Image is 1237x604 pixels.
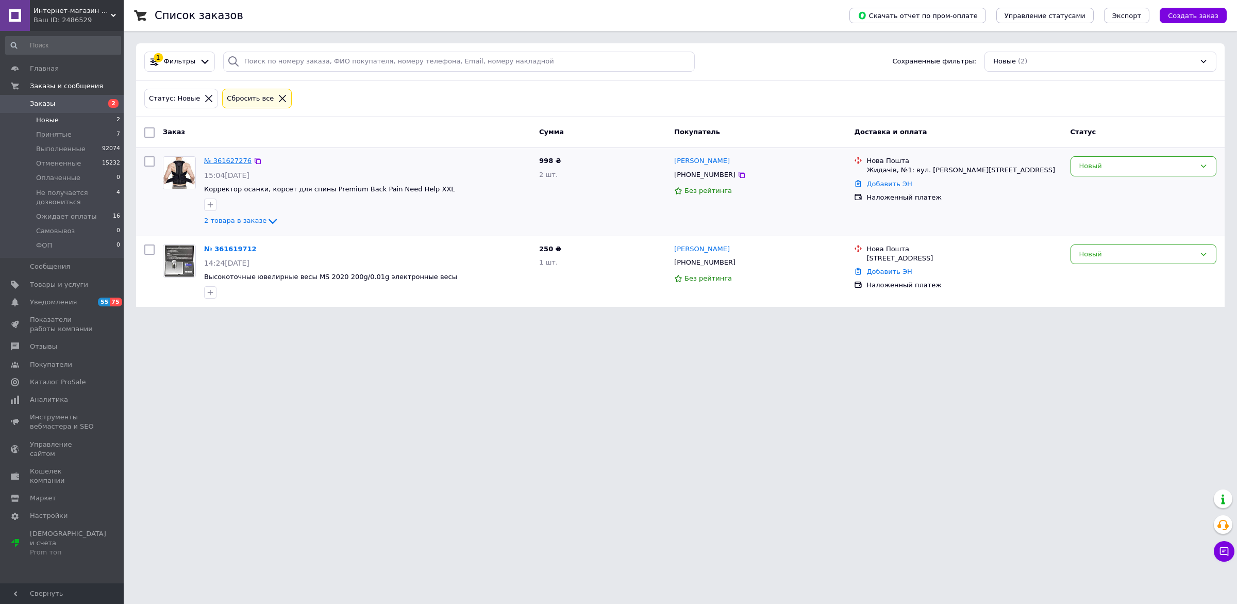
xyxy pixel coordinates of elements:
[204,259,249,267] span: 14:24[DATE]
[164,57,196,67] span: Фильтры
[30,494,56,503] span: Маркет
[684,187,732,194] span: Без рейтинга
[30,548,106,557] div: Prom топ
[849,8,986,23] button: Скачать отчет по пром-оплате
[1214,541,1234,562] button: Чат с покупателем
[866,166,1062,175] div: Жидачів, №1: вул. [PERSON_NAME][STREET_ADDRESS]
[854,128,927,136] span: Доставка и оплата
[1079,161,1195,172] div: Новый
[30,360,72,369] span: Покупатели
[1005,12,1085,20] span: Управление статусами
[225,93,276,104] div: Сбросить все
[1168,12,1218,20] span: Создать заказ
[108,99,119,108] span: 2
[30,413,95,431] span: Инструменты вебмастера и SEO
[539,128,564,136] span: Сумма
[30,395,68,404] span: Аналитика
[1071,128,1096,136] span: Статус
[204,185,455,193] a: Корректор осанки, корсет для спины Premium Back Pain Need Help XXL
[866,193,1062,202] div: Наложенный платеж
[36,144,86,154] span: Выполненные
[113,212,120,221] span: 16
[116,188,120,207] span: 4
[866,254,1062,263] div: [STREET_ADDRESS]
[30,298,77,307] span: Уведомления
[163,156,196,189] a: Фото товару
[30,467,95,485] span: Кошелек компании
[674,128,720,136] span: Покупатель
[1104,8,1149,23] button: Экспорт
[30,99,55,108] span: Заказы
[858,11,978,20] span: Скачать отчет по пром-оплате
[539,245,561,253] span: 250 ₴
[102,144,120,154] span: 92074
[30,378,86,387] span: Каталог ProSale
[539,157,561,165] span: 998 ₴
[5,36,121,55] input: Поиск
[674,171,735,178] span: [PHONE_NUMBER]
[674,244,730,254] a: [PERSON_NAME]
[102,159,120,168] span: 15232
[147,93,202,104] div: Статус: Новые
[204,171,249,179] span: 15:04[DATE]
[30,262,70,271] span: Сообщения
[204,157,252,165] a: № 361627276
[1149,11,1227,19] a: Создать заказ
[1018,57,1027,65] span: (2)
[155,9,243,22] h1: Список заказов
[36,159,81,168] span: Отмененные
[1112,12,1141,20] span: Экспорт
[154,53,163,62] div: 1
[164,245,195,277] img: Фото товару
[36,173,80,183] span: Оплаченные
[163,157,195,189] img: Фото товару
[30,529,106,558] span: [DEMOGRAPHIC_DATA] и счета
[110,298,122,306] span: 75
[116,173,120,183] span: 0
[34,6,111,15] span: Интернет-магазин «Gadgetarium»
[866,244,1062,254] div: Нова Пошта
[204,245,257,253] a: № 361619712
[36,116,59,125] span: Новые
[116,226,120,236] span: 0
[36,241,52,250] span: ФОП
[30,64,59,73] span: Главная
[993,57,1016,67] span: Новые
[204,217,279,224] a: 2 товара в заказе
[116,116,120,125] span: 2
[30,511,68,520] span: Настройки
[204,273,457,281] a: Высокоточные ювелирные весы MS 2020 200g/0.01g электронные весы
[116,130,120,139] span: 7
[30,342,57,351] span: Отзывы
[98,298,110,306] span: 55
[866,156,1062,166] div: Нова Пошта
[996,8,1094,23] button: Управление статусами
[892,57,976,67] span: Сохраненные фильтры:
[36,226,75,236] span: Самовывоз
[866,281,1062,290] div: Наложенный платеж
[36,188,116,207] span: Не получается дозвониться
[30,315,95,334] span: Показатели работы компании
[36,212,97,221] span: Ожидает оплаты
[674,258,735,266] span: [PHONE_NUMBER]
[163,244,196,277] a: Фото товару
[684,274,732,282] span: Без рейтинга
[866,268,912,275] a: Добавить ЭН
[1160,8,1227,23] button: Создать заказ
[30,440,95,459] span: Управление сайтом
[539,258,558,266] span: 1 шт.
[866,180,912,188] a: Добавить ЭН
[116,241,120,250] span: 0
[163,128,185,136] span: Заказ
[223,52,695,72] input: Поиск по номеру заказа, ФИО покупателя, номеру телефона, Email, номеру накладной
[1079,249,1195,260] div: Новый
[34,15,124,25] div: Ваш ID: 2486529
[204,217,266,224] span: 2 товара в заказе
[30,81,103,91] span: Заказы и сообщения
[539,171,558,178] span: 2 шт.
[36,130,72,139] span: Принятые
[30,280,88,289] span: Товары и услуги
[674,156,730,166] a: [PERSON_NAME]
